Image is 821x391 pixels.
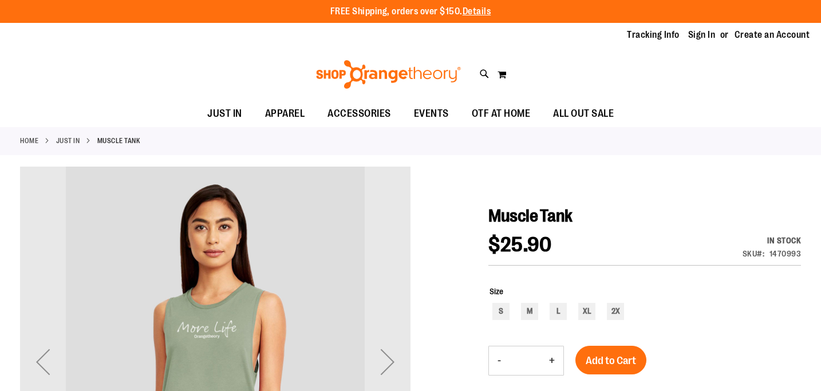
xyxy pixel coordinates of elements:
[627,29,680,41] a: Tracking Info
[488,233,551,256] span: $25.90
[586,354,636,367] span: Add to Cart
[330,5,491,18] p: FREE Shipping, orders over $150.
[414,101,449,127] span: EVENTS
[490,287,503,296] span: Size
[56,136,80,146] a: JUST IN
[575,346,646,374] button: Add to Cart
[743,235,802,246] div: In stock
[743,249,765,258] strong: SKU
[492,303,510,320] div: S
[769,248,802,259] div: 1470993
[540,346,563,375] button: Increase product quantity
[553,101,614,127] span: ALL OUT SALE
[578,303,595,320] div: XL
[510,347,540,374] input: Product quantity
[463,6,491,17] a: Details
[265,101,305,127] span: APPAREL
[688,29,716,41] a: Sign In
[607,303,624,320] div: 2X
[314,60,463,89] img: Shop Orangetheory
[207,101,242,127] span: JUST IN
[735,29,810,41] a: Create an Account
[488,206,573,226] span: Muscle Tank
[521,303,538,320] div: M
[97,136,140,146] strong: Muscle Tank
[20,136,38,146] a: Home
[743,235,802,246] div: Availability
[550,303,567,320] div: L
[472,101,531,127] span: OTF AT HOME
[327,101,391,127] span: ACCESSORIES
[489,346,510,375] button: Decrease product quantity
